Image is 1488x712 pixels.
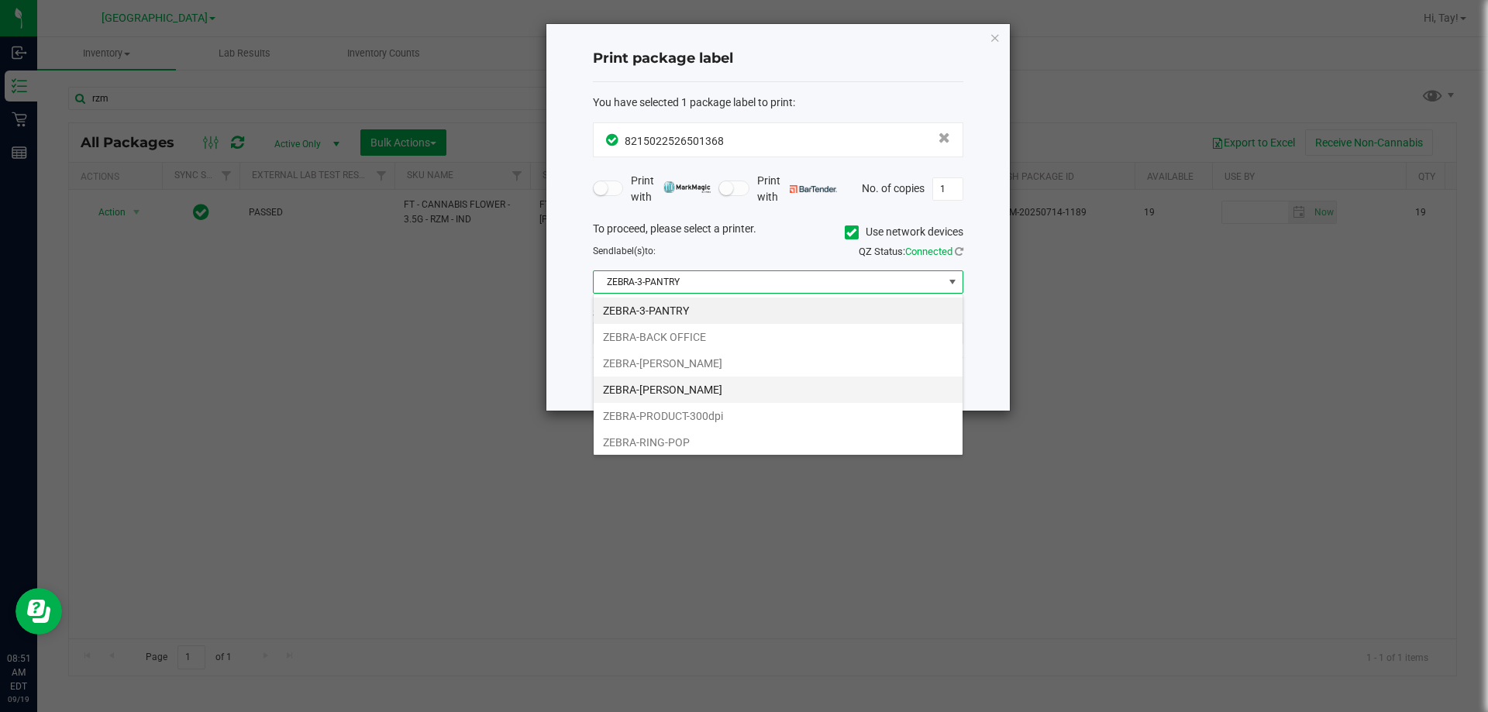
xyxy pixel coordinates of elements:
[790,185,837,193] img: bartender.png
[606,132,621,148] span: In Sync
[757,173,837,205] span: Print with
[593,95,963,111] div: :
[594,350,963,377] li: ZEBRA-[PERSON_NAME]
[593,96,793,108] span: You have selected 1 package label to print
[845,224,963,240] label: Use network devices
[614,246,645,256] span: label(s)
[631,173,711,205] span: Print with
[593,246,656,256] span: Send to:
[594,429,963,456] li: ZEBRA-RING-POP
[594,377,963,403] li: ZEBRA-[PERSON_NAME]
[581,221,975,244] div: To proceed, please select a printer.
[581,305,975,322] div: Select a label template.
[905,246,952,257] span: Connected
[663,181,711,193] img: mark_magic_cybra.png
[594,403,963,429] li: ZEBRA-PRODUCT-300dpi
[625,135,724,147] span: 8215022526501368
[593,49,963,69] h4: Print package label
[862,181,925,194] span: No. of copies
[594,324,963,350] li: ZEBRA-BACK OFFICE
[15,588,62,635] iframe: Resource center
[594,271,943,293] span: ZEBRA-3-PANTRY
[594,298,963,324] li: ZEBRA-3-PANTRY
[859,246,963,257] span: QZ Status:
